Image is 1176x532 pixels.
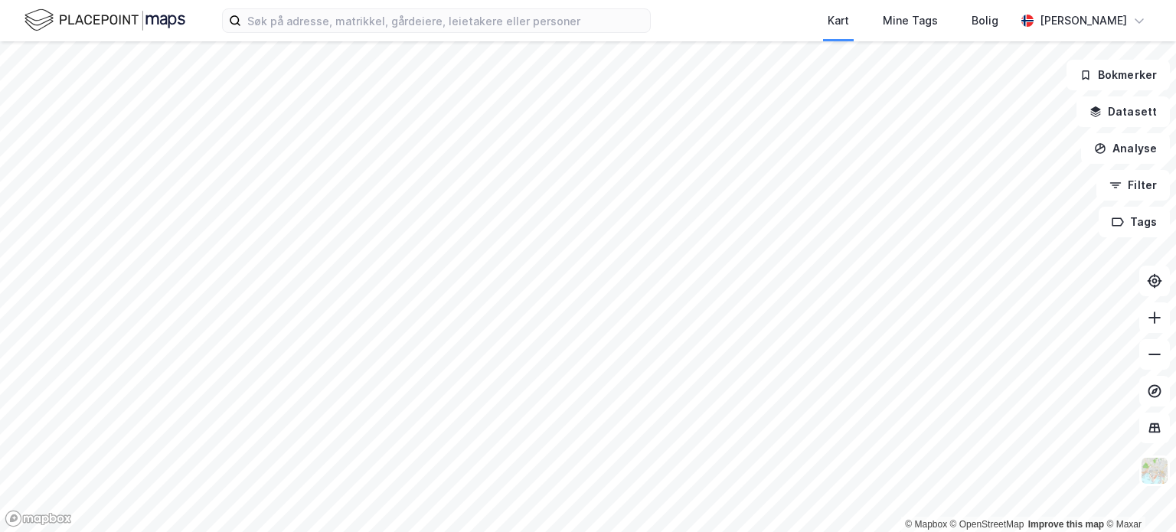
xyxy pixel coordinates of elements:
button: Tags [1099,207,1170,237]
a: Mapbox homepage [5,510,72,527]
img: Z [1140,456,1169,485]
button: Analyse [1081,133,1170,164]
button: Bokmerker [1067,60,1170,90]
div: Kart [828,11,849,30]
iframe: Chat Widget [1099,459,1176,532]
div: Mine Tags [883,11,938,30]
a: Mapbox [905,519,947,530]
input: Søk på adresse, matrikkel, gårdeiere, leietakere eller personer [241,9,650,32]
a: Improve this map [1028,519,1104,530]
div: Bolig [972,11,998,30]
a: OpenStreetMap [950,519,1024,530]
button: Datasett [1076,96,1170,127]
div: [PERSON_NAME] [1040,11,1127,30]
img: logo.f888ab2527a4732fd821a326f86c7f29.svg [24,7,185,34]
button: Filter [1096,170,1170,201]
div: Kontrollprogram for chat [1099,459,1176,532]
